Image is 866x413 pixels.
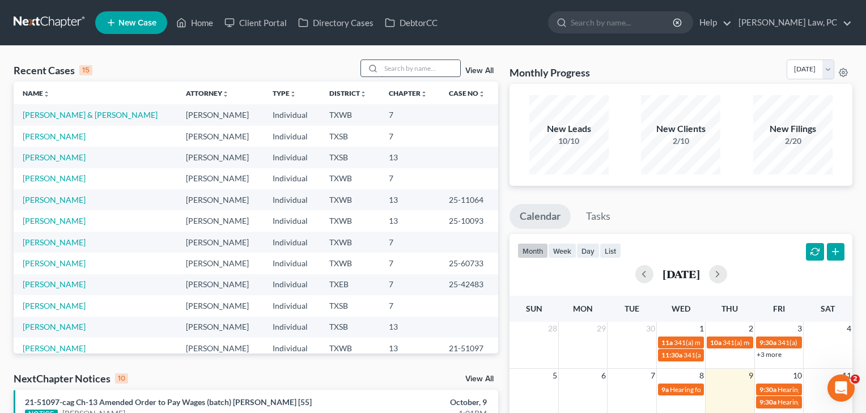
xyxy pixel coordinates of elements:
td: [PERSON_NAME] [177,104,264,125]
td: TXWB [320,210,380,231]
td: Individual [264,147,320,168]
td: 7 [380,253,440,274]
td: TXWB [320,104,380,125]
td: Individual [264,338,320,359]
div: NextChapter Notices [14,372,128,385]
td: Individual [264,189,320,210]
iframe: Intercom live chat [827,374,855,402]
td: 25-42483 [440,274,498,295]
a: [PERSON_NAME] [23,322,86,331]
i: unfold_more [222,91,229,97]
td: 7 [380,126,440,147]
a: Tasks [576,204,621,229]
a: View All [465,375,494,383]
span: Tue [625,304,639,313]
td: [PERSON_NAME] [177,338,264,359]
span: 11 [841,369,852,382]
a: Client Portal [219,12,292,33]
div: 10/10 [529,135,609,147]
a: Typeunfold_more [273,89,296,97]
h3: Monthly Progress [510,66,590,79]
div: New Leads [529,122,609,135]
td: Individual [264,317,320,338]
h2: [DATE] [663,268,700,280]
a: Attorneyunfold_more [186,89,229,97]
span: Sun [526,304,542,313]
td: TXWB [320,253,380,274]
td: 13 [380,147,440,168]
span: 3 [796,322,803,335]
button: month [517,243,548,258]
span: 9a [661,385,669,394]
div: 2/20 [753,135,833,147]
td: 13 [380,338,440,359]
a: Chapterunfold_more [389,89,427,97]
span: 9 [748,369,754,382]
span: Hearing for [PERSON_NAME] & [PERSON_NAME] [670,385,818,394]
td: Individual [264,295,320,316]
a: 21-51097-cag Ch-13 Amended Order to Pay Wages (batch) [PERSON_NAME] [55] [25,397,312,407]
td: TXSB [320,317,380,338]
a: [PERSON_NAME] [23,173,86,183]
a: [PERSON_NAME] [23,301,86,310]
td: Individual [264,274,320,295]
td: Individual [264,253,320,274]
td: TXSB [320,295,380,316]
div: 10 [115,373,128,384]
span: 4 [846,322,852,335]
span: 341(a) meeting for [PERSON_NAME] [684,351,793,359]
td: 7 [380,295,440,316]
i: unfold_more [421,91,427,97]
span: 8 [698,369,705,382]
td: [PERSON_NAME] [177,168,264,189]
a: [PERSON_NAME] [23,237,86,247]
td: [PERSON_NAME] [177,253,264,274]
i: unfold_more [360,91,367,97]
i: unfold_more [478,91,485,97]
td: 25-10093 [440,210,498,231]
button: list [600,243,621,258]
span: 5 [551,369,558,382]
td: Individual [264,126,320,147]
td: 21-51097 [440,338,498,359]
a: DebtorCC [379,12,443,33]
a: Directory Cases [292,12,379,33]
span: 9:30a [759,338,776,347]
td: TXWB [320,338,380,359]
span: Thu [721,304,738,313]
span: Hearing for [PERSON_NAME] [778,385,866,394]
td: TXEB [320,274,380,295]
span: 2 [851,374,860,384]
td: [PERSON_NAME] [177,189,264,210]
td: [PERSON_NAME] [177,147,264,168]
td: TXWB [320,232,380,253]
div: New Clients [641,122,720,135]
a: [PERSON_NAME] [23,279,86,289]
td: TXWB [320,168,380,189]
td: Individual [264,210,320,231]
span: Hearing for [PERSON_NAME] [778,398,866,406]
td: 25-60733 [440,253,498,274]
td: Individual [264,168,320,189]
td: 7 [380,232,440,253]
span: 29 [596,322,607,335]
a: +3 more [757,350,782,359]
input: Search by name... [381,60,460,76]
div: New Filings [753,122,833,135]
span: 9:30a [759,385,776,394]
i: unfold_more [290,91,296,97]
span: 10 [792,369,803,382]
span: 341(a) meeting for [PERSON_NAME] [674,338,783,347]
a: Calendar [510,204,571,229]
span: Wed [672,304,690,313]
td: TXSB [320,147,380,168]
td: [PERSON_NAME] [177,295,264,316]
span: 9:30a [759,398,776,406]
td: 7 [380,168,440,189]
span: New Case [118,19,156,27]
a: [PERSON_NAME] [23,195,86,205]
span: 6 [600,369,607,382]
span: 28 [547,322,558,335]
a: [PERSON_NAME] [23,216,86,225]
div: October, 9 [341,397,487,408]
